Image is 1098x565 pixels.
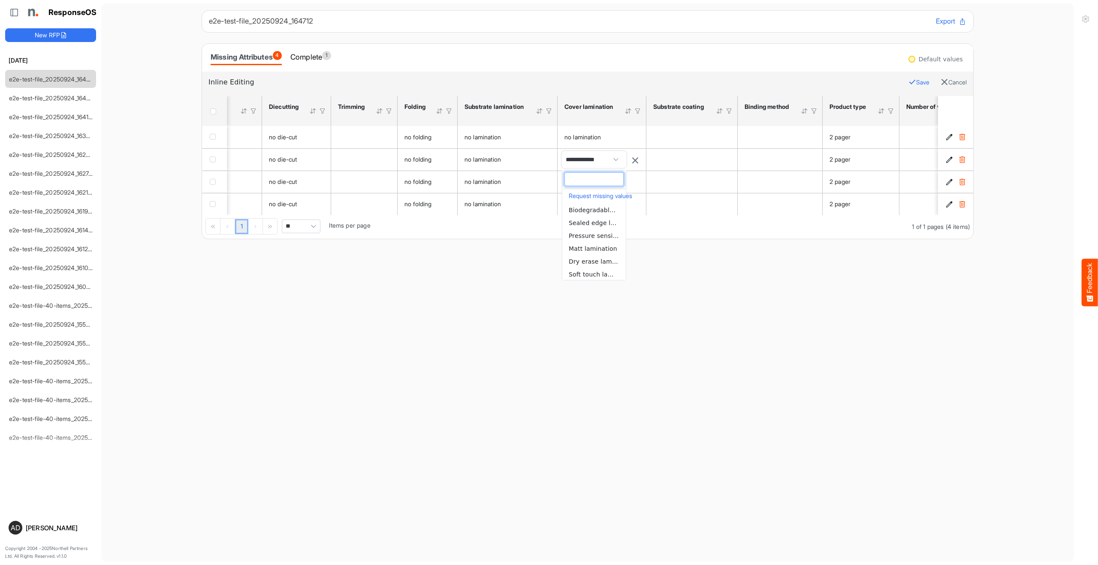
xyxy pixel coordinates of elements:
td: 4 is template cell Column Header httpsnorthellcomontologiesmapping-rulesorderhasnumberofversions [899,126,996,148]
a: e2e-test-file-40-items_20250924_160529 [9,302,125,309]
input: dropdownlistfilter [565,173,623,186]
div: Pager Container [202,215,973,239]
td: no die-cut is template cell Column Header httpsnorthellcomontologiesmapping-rulesmanufacturinghas... [262,126,331,148]
span: no lamination [465,200,501,207]
a: e2e-test-file_20250924_161235 [9,245,95,252]
button: Export [936,16,966,27]
a: e2e-test-file_20250924_161029 [9,264,96,271]
span: Pagerdropdown [282,219,320,233]
div: Product type [830,103,866,111]
td: 2 pager is template cell Column Header httpsnorthellcomontologiesmapping-rulesproducthasproducttype [823,171,899,193]
button: Delete [958,155,966,164]
h1: ResponseOS [48,8,97,17]
td: no folding is template cell Column Header httpsnorthellcomontologiesmapping-rulesmanufacturinghas... [398,148,458,171]
td: is template cell Column Header httpsnorthellcomontologiesmapping-rulesassemblyhasbindingmethod [738,193,823,215]
h6: Inline Editing [208,77,902,88]
div: Filter Icon [445,107,453,115]
span: no lamination [465,178,501,185]
span: Dry erase laminate [569,258,627,265]
button: Delete [958,200,966,208]
a: e2e-test-file_20250924_155648 [9,358,97,366]
div: Filter Icon [810,107,818,115]
td: no folding is template cell Column Header httpsnorthellcomontologiesmapping-rulesmanufacturinghas... [398,193,458,215]
td: no lamination is template cell Column Header httpsnorthellcomontologiesmapping-rulesmanufacturing... [458,171,558,193]
span: 1 [322,51,331,60]
h6: [DATE] [5,56,96,65]
div: Go to next page [248,219,263,234]
a: e2e-test-file_20250924_161957 [9,207,95,215]
a: e2e-test-file_20250924_162904 [9,151,97,158]
button: Request missing values [567,190,621,201]
span: no die-cut [269,156,297,163]
div: Missing Attributes [211,51,282,63]
td: checkbox [202,148,227,171]
button: Edit [945,200,953,208]
td: 4 is template cell Column Header httpsnorthellcomontologiesmapping-rulesorderhasnumberofversions [899,148,996,171]
a: Page 1 of 1 Pages [235,219,248,234]
td: no lamination is template cell Column Header httpsnorthellcomontologiesmapping-rulesmanufacturing... [558,193,646,215]
div: dropdownlist [562,170,626,280]
td: is template cell Column Header httpsnorthellcomontologiesmapping-rulesmanufacturinghassubstrateco... [646,171,738,193]
td: 36a22375-f11a-4a40-b21d-39b0532a7b71 is template cell Column Header [938,171,975,193]
span: no lamination [465,156,501,163]
span: 1 of 1 pages [912,223,944,230]
td: checkbox [202,193,227,215]
a: e2e-test-file_20250924_164137 [9,113,95,120]
a: e2e-test-file_20250924_160917 [9,283,95,290]
span: Items per page [329,222,370,229]
span: (4 items) [946,223,970,230]
div: Go to last page [263,219,277,234]
div: Default values [919,56,963,62]
td: no lamination is template cell Column Header httpsnorthellcomontologiesmapping-rulesmanufacturing... [458,126,558,148]
a: e2e-test-file_20250924_161429 [9,226,96,234]
div: Substrate lamination [465,103,525,111]
div: Number of versions [906,103,963,111]
td: no folding is template cell Column Header httpsnorthellcomontologiesmapping-rulesmanufacturinghas... [398,171,458,193]
a: e2e-test-file_20250924_155915 [9,321,95,328]
button: Delete [958,177,966,186]
div: Filter Icon [634,107,642,115]
a: e2e-test-file-40-items_20250924_155342 [9,377,125,385]
td: 4 is template cell Column Header httpsnorthellcomontologiesmapping-rulesorderhasnumberofversions [899,171,996,193]
div: Go to first page [206,219,220,234]
span: no folding [404,200,432,207]
td: no lamination is template cell Column Header httpsnorthellcomontologiesmapping-rulesmanufacturing... [558,126,646,148]
div: [PERSON_NAME] [26,525,93,531]
span: 2 pager [830,200,851,207]
td: no lamination is template cell Column Header httpsnorthellcomontologiesmapping-rulesmanufacturing... [458,193,558,215]
td: is template cell Column Header httpsnorthellcomontologiesmapping-rulesmanufacturinghastrimmingtype [331,193,398,215]
button: Cancel [941,77,967,88]
td: 2 pager is template cell Column Header httpsnorthellcomontologiesmapping-rulesproducthasproducttype [823,148,899,171]
span: no lamination [564,133,601,141]
td: checkbox [202,171,227,193]
td: is template cell Column Header httpsnorthellcomontologiesmapping-rulesassemblyhasbindingmethod [738,126,823,148]
h6: e2e-test-file_20250924_164712 [209,18,929,25]
td: 58ddf145-23cd-4f99-8858-f20fe6e2d01e is template cell Column Header [938,148,975,171]
span: Biodegradable lamination face [PERSON_NAME] [569,207,715,213]
a: e2e-test-file_20250924_164712 [9,75,95,83]
div: Filter Icon [319,107,326,115]
td: no folding is template cell Column Header httpsnorthellcomontologiesmapping-rulesmanufacturinghas... [398,126,458,148]
td: no die-cut is template cell Column Header httpsnorthellcomontologiesmapping-rulesmanufacturinghas... [262,193,331,215]
td: checkbox [202,126,227,148]
span: Sealed edge lamination [569,219,641,226]
td: no lamination is template cell Column Header httpsnorthellcomontologiesmapping-rulesmanufacturing... [458,148,558,171]
td: is template cell Column Header httpsnorthellcomontologiesmapping-rulesmanufacturinghastrimmingtype [331,148,398,171]
ul: popup [562,204,626,474]
span: 2 pager [830,156,851,163]
a: e2e-test-file_20250924_162142 [9,189,96,196]
div: Substrate coating [653,103,705,111]
div: Diecutting [269,103,298,111]
td: is template cell Column Header httpsnorthellcomontologiesmapping-rulesmanufacturinghastrimmingtype [331,126,398,148]
div: Filter Icon [887,107,895,115]
span: no lamination [465,133,501,141]
div: Complete [290,51,331,63]
div: Folding [404,103,425,111]
td: e095896a-2604-4273-ab1f-a66d2c3cc348 is template cell Column Header [938,193,975,215]
button: Delete [958,133,966,141]
td: is template cell Column Header httpsnorthellcomontologiesmapping-rulesassemblyhasbindingmethod [738,148,823,171]
span: no die-cut [269,133,297,141]
td: is template cell Column Header httpsnorthellcomontologiesmapping-rulesmanufacturinghastrimmingtype [331,171,398,193]
div: Binding method [745,103,790,111]
a: e2e-test-file_20250924_163739 [9,132,96,139]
